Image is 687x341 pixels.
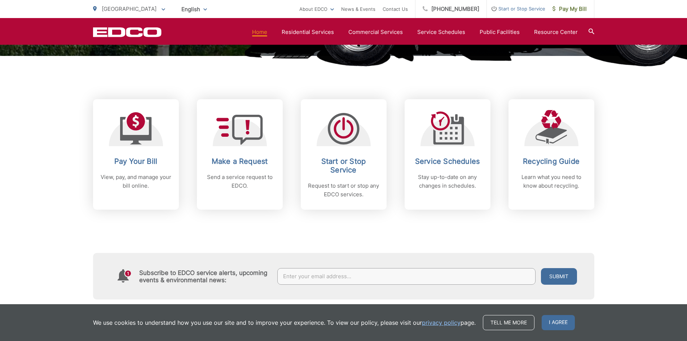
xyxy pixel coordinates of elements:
[102,5,157,12] span: [GEOGRAPHIC_DATA]
[480,28,520,36] a: Public Facilities
[417,28,465,36] a: Service Schedules
[541,268,577,285] button: Submit
[508,99,594,210] a: Recycling Guide Learn what you need to know about recycling.
[252,28,267,36] a: Home
[412,157,483,166] h2: Service Schedules
[93,99,179,210] a: Pay Your Bill View, pay, and manage your bill online.
[277,268,536,285] input: Enter your email address...
[139,269,270,284] h4: Subscribe to EDCO service alerts, upcoming events & environmental news:
[308,182,379,199] p: Request to start or stop any EDCO services.
[93,27,162,37] a: EDCD logo. Return to the homepage.
[422,318,461,327] a: privacy policy
[412,173,483,190] p: Stay up-to-date on any changes in schedules.
[542,315,575,330] span: I agree
[516,157,587,166] h2: Recycling Guide
[299,5,334,13] a: About EDCO
[100,173,172,190] p: View, pay, and manage your bill online.
[204,157,276,166] h2: Make a Request
[516,173,587,190] p: Learn what you need to know about recycling.
[282,28,334,36] a: Residential Services
[204,173,276,190] p: Send a service request to EDCO.
[308,157,379,174] h2: Start or Stop Service
[483,315,534,330] a: Tell me more
[197,99,283,210] a: Make a Request Send a service request to EDCO.
[100,157,172,166] h2: Pay Your Bill
[383,5,408,13] a: Contact Us
[552,5,587,13] span: Pay My Bill
[93,318,476,327] p: We use cookies to understand how you use our site and to improve your experience. To view our pol...
[341,5,375,13] a: News & Events
[405,99,490,210] a: Service Schedules Stay up-to-date on any changes in schedules.
[176,3,212,16] span: English
[534,28,578,36] a: Resource Center
[348,28,403,36] a: Commercial Services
